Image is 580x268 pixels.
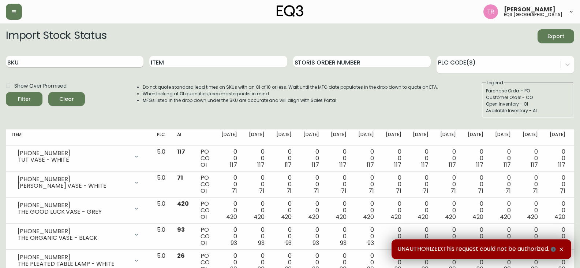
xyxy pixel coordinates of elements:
[216,129,243,146] th: [DATE]
[462,129,489,146] th: [DATE]
[313,239,319,247] span: 93
[303,175,319,194] div: 0 0
[6,129,151,146] th: Item
[559,239,565,247] span: 93
[258,239,265,247] span: 93
[325,129,352,146] th: [DATE]
[276,175,292,194] div: 0 0
[151,129,171,146] th: PLC
[386,148,401,168] div: 0 0
[550,148,565,168] div: 0 0
[303,201,319,220] div: 0 0
[413,175,429,194] div: 0 0
[358,201,374,220] div: 0 0
[544,129,571,146] th: [DATE]
[407,129,434,146] th: [DATE]
[396,187,401,195] span: 71
[18,95,31,104] div: Filter
[477,239,483,247] span: 93
[434,129,462,146] th: [DATE]
[276,201,292,220] div: 0 0
[440,201,456,220] div: 0 0
[285,239,292,247] span: 93
[18,254,129,261] div: [PHONE_NUMBER]
[543,32,568,41] span: Export
[151,172,171,198] td: 5.0
[254,213,265,221] span: 420
[531,161,538,169] span: 117
[352,129,380,146] th: [DATE]
[171,129,195,146] th: AI
[341,187,347,195] span: 71
[18,176,129,183] div: [PHONE_NUMBER]
[440,227,456,246] div: 0 0
[523,148,538,168] div: 0 0
[390,213,401,221] span: 420
[277,5,304,17] img: logo
[314,187,319,195] span: 71
[6,29,106,43] h2: Import Stock Status
[249,148,265,168] div: 0 0
[504,161,511,169] span: 117
[249,227,265,246] div: 0 0
[339,161,347,169] span: 117
[468,175,483,194] div: 0 0
[394,161,401,169] span: 117
[48,92,85,106] button: Clear
[298,129,325,146] th: [DATE]
[476,161,483,169] span: 117
[413,148,429,168] div: 0 0
[413,227,429,246] div: 0 0
[270,129,298,146] th: [DATE]
[468,227,483,246] div: 0 0
[495,201,511,220] div: 0 0
[368,187,374,195] span: 71
[523,201,538,220] div: 0 0
[230,161,237,169] span: 117
[397,245,557,253] span: UNAUTHORIZED:This request could not be authorized.
[18,183,129,189] div: [PERSON_NAME] VASE - WHITE
[386,227,401,246] div: 0 0
[177,225,185,234] span: 93
[18,209,129,215] div: THE GOOD LUCK VASE - GREY
[517,129,544,146] th: [DATE]
[505,187,511,195] span: 71
[421,161,429,169] span: 117
[201,148,210,168] div: PO CO
[151,146,171,172] td: 5.0
[12,201,145,217] div: [PHONE_NUMBER]THE GOOD LUCK VASE - GREY
[558,161,565,169] span: 117
[386,175,401,194] div: 0 0
[201,239,207,247] span: OI
[221,201,237,220] div: 0 0
[287,187,292,195] span: 71
[276,227,292,246] div: 0 0
[18,261,129,267] div: THE PLEATED TABLE LAMP - WHITE
[18,157,129,163] div: TUT VASE - WHITE
[418,213,429,221] span: 420
[358,175,374,194] div: 0 0
[363,213,374,221] span: 420
[486,101,569,107] div: Open Inventory - OI
[232,187,237,195] span: 71
[523,227,538,246] div: 0 0
[12,148,145,165] div: [PHONE_NUMBER]TUT VASE - WHITE
[201,201,210,220] div: PO CO
[54,95,79,104] span: Clear
[226,213,237,221] span: 420
[386,201,401,220] div: 0 0
[550,175,565,194] div: 0 0
[177,147,185,156] span: 117
[331,201,347,220] div: 0 0
[495,148,511,168] div: 0 0
[358,227,374,246] div: 0 0
[201,161,207,169] span: OI
[257,161,265,169] span: 117
[312,161,319,169] span: 117
[143,84,438,91] li: Do not quote standard lead times on SKUs with an OI of 10 or less. Wait until the MFG date popula...
[231,239,237,247] span: 93
[554,213,565,221] span: 420
[177,252,185,260] span: 26
[358,148,374,168] div: 0 0
[201,187,207,195] span: OI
